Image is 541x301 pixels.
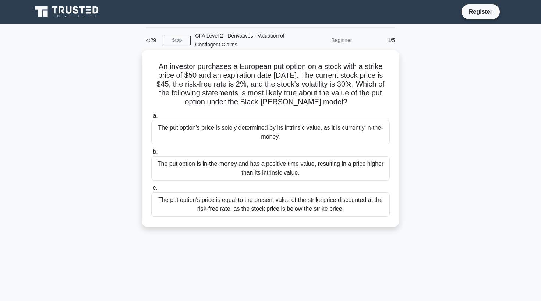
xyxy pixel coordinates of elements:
[151,120,390,144] div: The put option's price is solely determined by its intrinsic value, as it is currently in-the-money.
[292,33,356,48] div: Beginner
[163,36,191,45] a: Stop
[464,7,497,16] a: Register
[151,192,390,217] div: The put option's price is equal to the present value of the strike price discounted at the risk-f...
[191,28,292,52] div: CFA Level 2 - Derivatives - Valuation of Contingent Claims
[151,62,390,107] h5: An investor purchases a European put option on a stock with a strike price of $50 and an expirati...
[153,185,157,191] span: c.
[153,148,158,155] span: b.
[356,33,399,48] div: 1/5
[142,33,163,48] div: 4:29
[151,156,390,181] div: The put option is in-the-money and has a positive time value, resulting in a price higher than it...
[153,112,158,119] span: a.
